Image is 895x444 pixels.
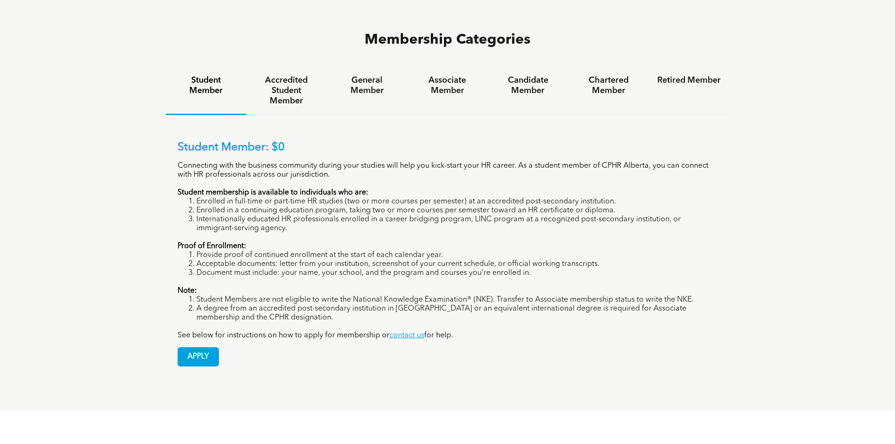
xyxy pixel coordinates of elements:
[178,242,246,250] strong: Proof of Enrollment:
[196,251,718,260] li: Provide proof of continued enrollment at the start of each calendar year.
[178,331,718,340] p: See below for instructions on how to apply for membership or for help.
[196,304,718,322] li: A degree from an accredited post-secondary institution in [GEOGRAPHIC_DATA] or an equivalent inte...
[178,287,197,295] strong: Note:
[178,347,219,366] a: APPLY
[335,75,398,96] h4: General Member
[365,33,530,47] span: Membership Categories
[577,75,640,96] h4: Chartered Member
[416,75,479,96] h4: Associate Member
[174,75,238,96] h4: Student Member
[196,269,718,278] li: Document must include: your name, your school, and the program and courses you’re enrolled in.
[178,348,218,366] span: APPLY
[178,162,718,179] p: Connecting with the business community during your studies will help you kick-start your HR caree...
[255,75,318,106] h4: Accredited Student Member
[657,75,721,86] h4: Retired Member
[496,75,560,96] h4: Candidate Member
[196,197,718,206] li: Enrolled in full-time or part-time HR studies (two or more courses per semester) at an accredited...
[196,215,718,233] li: Internationally educated HR professionals enrolled in a career bridging program, LINC program at ...
[178,141,718,155] p: Student Member: $0
[196,206,718,215] li: Enrolled in a continuing education program, taking two or more courses per semester toward an HR ...
[196,296,718,304] li: Student Members are not eligible to write the National Knowledge Examination® (NKE). Transfer to ...
[389,332,424,339] a: contact us
[178,189,368,196] strong: Student membership is available to individuals who are:
[196,260,718,269] li: Acceptable documents: letter from your institution, screenshot of your current schedule, or offic...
